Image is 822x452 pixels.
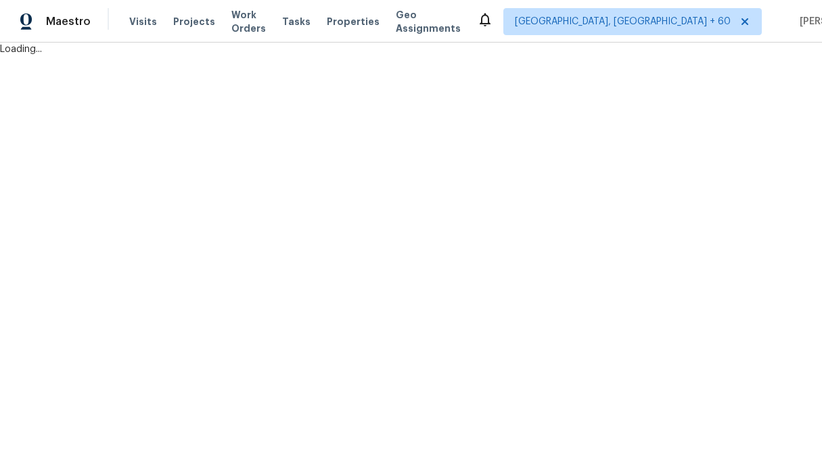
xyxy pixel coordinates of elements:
span: Visits [129,15,157,28]
span: [GEOGRAPHIC_DATA], [GEOGRAPHIC_DATA] + 60 [515,15,731,28]
span: Work Orders [231,8,266,35]
span: Properties [327,15,380,28]
span: Tasks [282,17,311,26]
span: Projects [173,15,215,28]
span: Maestro [46,15,91,28]
span: Geo Assignments [396,8,461,35]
